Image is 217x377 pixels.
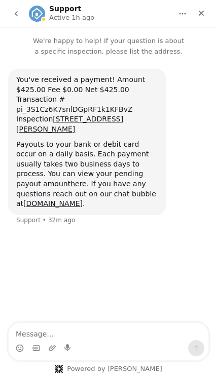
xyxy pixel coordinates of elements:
a: here [70,180,87,188]
a: [STREET_ADDRESS][PERSON_NAME] [16,115,123,133]
p: Active 1h ago [49,13,94,23]
button: Emoji picker [16,344,24,352]
button: Start recording [64,344,73,352]
button: go back [7,4,26,23]
div: Support says… [8,69,209,237]
div: You've received a payment! Amount $425.00 Fee $0.00 Net $425.00 Transaction # pi_3S1Cz6K7snlDGpRF... [16,75,158,135]
button: Send a message… [188,340,204,356]
div: Close [192,4,210,22]
div: Support • 32m ago [16,217,75,223]
h1: Support [49,5,81,13]
div: You've received a payment! Amount $425.00 Fee $0.00 Net $425.00 Transaction # pi_3S1Cz6K7snlDGpRF... [8,69,166,215]
textarea: Message… [9,323,208,340]
button: Home [173,4,192,23]
a: [DOMAIN_NAME] [23,199,83,207]
button: Gif picker [32,344,40,352]
button: Upload attachment [48,344,56,352]
img: Profile image for Support [29,6,45,22]
div: Payouts to your bank or debit card occur on a daily basis. Each payment usually takes two busines... [16,140,158,209]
